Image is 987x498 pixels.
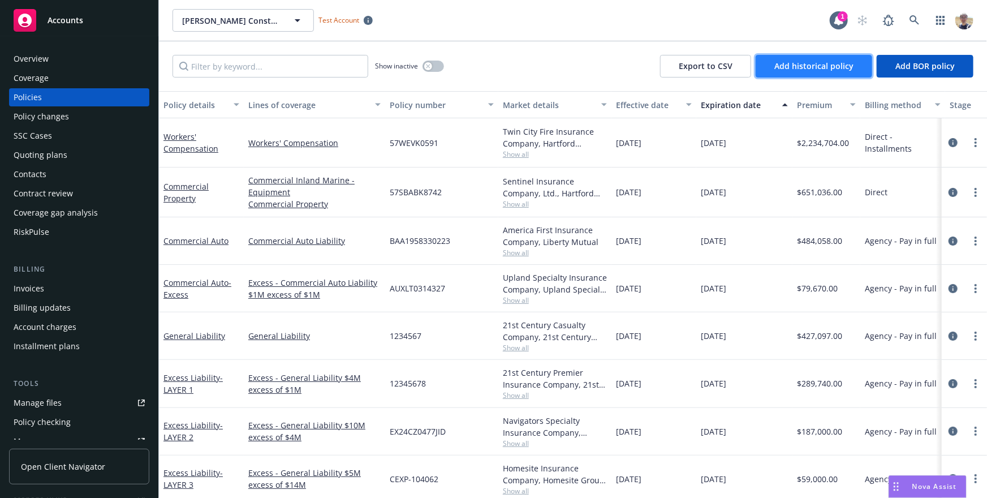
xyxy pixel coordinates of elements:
[865,377,937,389] span: Agency - Pay in full
[248,419,381,443] a: Excess - General Liability $10M excess of $4M
[946,136,960,149] a: circleInformation
[163,420,223,443] a: Excess Liability
[14,413,71,431] div: Policy checking
[498,91,611,118] button: Market details
[248,277,381,300] a: Excess - Commercial Auto Liability $1M excess of $1M
[163,99,227,111] div: Policy details
[860,91,945,118] button: Billing method
[318,15,359,25] span: Test Account
[9,318,149,336] a: Account charges
[865,99,928,111] div: Billing method
[14,108,69,126] div: Policy changes
[48,16,83,25] span: Accounts
[9,108,149,126] a: Policy changes
[701,186,726,198] span: [DATE]
[173,55,368,78] input: Filter by keyword...
[9,50,149,68] a: Overview
[385,91,498,118] button: Policy number
[503,224,607,248] div: America First Insurance Company, Liberty Mutual
[865,282,937,294] span: Agency - Pay in full
[969,424,982,438] a: more
[797,186,842,198] span: $651,036.00
[390,473,438,485] span: CEXP-104062
[9,88,149,106] a: Policies
[969,377,982,390] a: more
[14,88,42,106] div: Policies
[14,69,49,87] div: Coverage
[314,14,377,26] span: Test Account
[9,127,149,145] a: SSC Cases
[865,426,937,437] span: Agency - Pay in full
[9,378,149,389] div: Tools
[248,174,381,198] a: Commercial Inland Marine - Equipment
[503,439,607,448] span: Show all
[163,277,231,300] span: - Excess
[248,137,381,149] a: Workers' Compensation
[503,272,607,295] div: Upland Specialty Insurance Company, Upland Specialty Insurance Company, Brown & Riding Insurance ...
[946,234,960,248] a: circleInformation
[503,319,607,343] div: 21st Century Casualty Company, 21st Century Insurance Group, RT Specialty Insurance Services, LLC...
[701,235,726,247] span: [DATE]
[163,467,223,490] span: - LAYER 3
[163,372,223,395] span: - LAYER 1
[797,426,842,437] span: $187,000.00
[163,235,229,246] a: Commercial Auto
[14,299,71,317] div: Billing updates
[701,99,775,111] div: Expiration date
[14,432,85,450] div: Manage exposures
[248,467,381,491] a: Excess - General Liability $5M excess of $14M
[797,99,843,111] div: Premium
[969,282,982,295] a: more
[9,223,149,241] a: RiskPulse
[756,55,872,78] button: Add historical policy
[503,199,607,209] span: Show all
[163,277,231,300] a: Commercial Auto
[946,377,960,390] a: circleInformation
[248,372,381,396] a: Excess - General Liability $4M excess of $1M
[9,337,149,355] a: Installment plans
[797,137,849,149] span: $2,234,704.00
[889,475,967,498] button: Nova Assist
[14,184,73,203] div: Contract review
[797,473,838,485] span: $59,000.00
[9,146,149,164] a: Quoting plans
[851,9,874,32] a: Start snowing
[701,330,726,342] span: [DATE]
[797,330,842,342] span: $427,097.00
[390,377,426,389] span: 12345678
[9,69,149,87] a: Coverage
[616,99,679,111] div: Effective date
[616,137,641,149] span: [DATE]
[503,295,607,305] span: Show all
[616,426,641,437] span: [DATE]
[865,473,937,485] span: Agency - Pay in full
[774,61,854,71] span: Add historical policy
[163,330,225,341] a: General Liability
[14,223,49,241] div: RiskPulse
[865,235,937,247] span: Agency - Pay in full
[679,61,732,71] span: Export to CSV
[14,127,52,145] div: SSC Cases
[163,131,218,154] a: Workers' Compensation
[503,486,607,496] span: Show all
[14,146,67,164] div: Quoting plans
[248,99,368,111] div: Lines of coverage
[9,280,149,298] a: Invoices
[889,476,903,497] div: Drag to move
[390,426,446,437] span: EX24CZ0477JID
[14,165,46,183] div: Contacts
[616,377,641,389] span: [DATE]
[390,235,450,247] span: BAA1958330223
[248,235,381,247] a: Commercial Auto Liability
[14,280,44,298] div: Invoices
[9,432,149,450] a: Manage exposures
[14,318,76,336] div: Account charges
[660,55,751,78] button: Export to CSV
[14,50,49,68] div: Overview
[969,329,982,343] a: more
[9,394,149,412] a: Manage files
[946,472,960,486] a: circleInformation
[696,91,792,118] button: Expiration date
[163,467,223,490] a: Excess Liability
